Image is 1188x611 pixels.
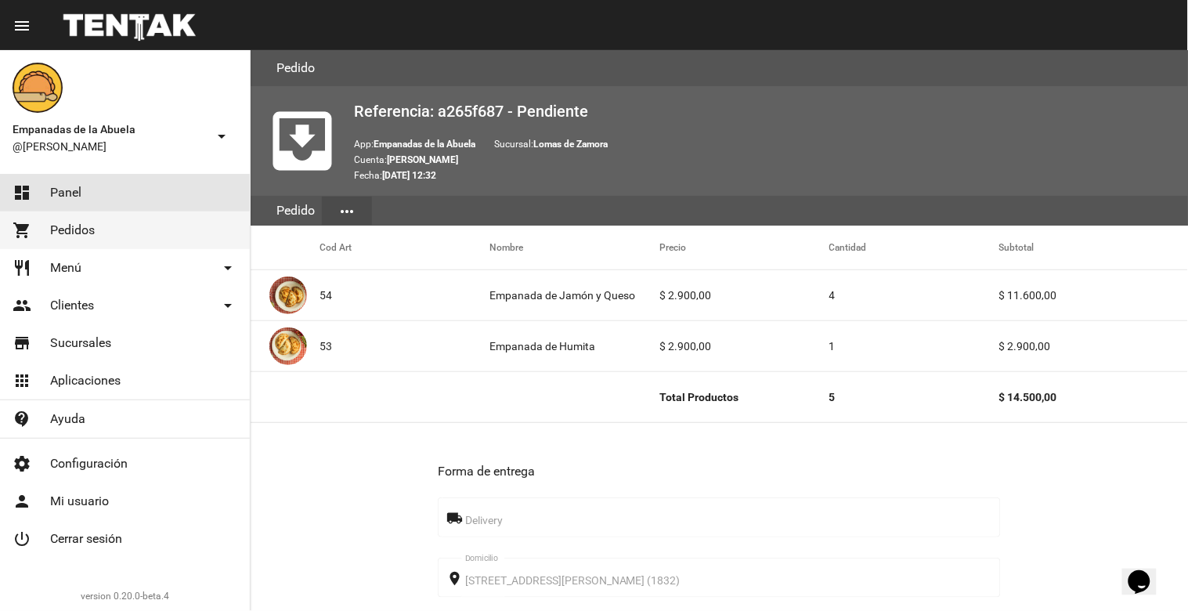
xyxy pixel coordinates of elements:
[218,296,237,315] mat-icon: arrow_drop_down
[13,16,31,35] mat-icon: menu
[50,373,121,389] span: Aplicaciones
[13,221,31,240] mat-icon: shopping_cart
[50,411,85,427] span: Ayuda
[276,57,315,79] h3: Pedido
[269,327,307,365] img: 75ad1656-f1a0-4b68-b603-a72d084c9c4d.jpg
[263,102,341,180] mat-icon: move_to_inbox
[999,321,1188,371] mat-cell: $ 2.900,00
[13,258,31,277] mat-icon: restaurant
[13,139,206,154] span: @[PERSON_NAME]
[446,569,465,588] mat-icon: place
[438,461,1000,483] h3: Forma de entrega
[533,139,608,150] b: Lomas de Zamora
[50,222,95,238] span: Pedidos
[829,372,999,422] mat-cell: 5
[50,185,81,201] span: Panel
[50,260,81,276] span: Menú
[13,63,63,113] img: f0136945-ed32-4f7c-91e3-a375bc4bb2c5.png
[999,372,1188,422] mat-cell: $ 14.500,00
[320,226,489,269] mat-header-cell: Cod Art
[320,270,489,320] mat-cell: 54
[13,120,206,139] span: Empanadas de la Abuela
[659,321,829,371] mat-cell: $ 2.900,00
[829,270,999,320] mat-cell: 4
[382,170,436,181] b: [DATE] 12:32
[374,139,475,150] b: Empanadas de la Abuela
[446,509,465,528] mat-icon: local_shipping
[13,454,31,473] mat-icon: settings
[659,270,829,320] mat-cell: $ 2.900,00
[50,298,94,313] span: Clientes
[354,168,1175,183] p: Fecha:
[354,136,1175,152] p: App: Sucursal:
[50,531,122,547] span: Cerrar sesión
[354,99,1175,124] h2: Referencia: a265f687 - Pendiente
[13,371,31,390] mat-icon: apps
[489,226,659,269] mat-header-cell: Nombre
[829,226,999,269] mat-header-cell: Cantidad
[999,226,1188,269] mat-header-cell: Subtotal
[829,321,999,371] mat-cell: 1
[322,197,372,225] button: Elegir sección
[338,202,356,221] mat-icon: more_horiz
[269,196,322,226] div: Pedido
[13,296,31,315] mat-icon: people
[50,456,128,472] span: Configuración
[50,493,109,509] span: Mi usuario
[13,530,31,548] mat-icon: power_settings_new
[489,287,635,303] div: Empanada de Jamón y Queso
[387,154,458,165] b: [PERSON_NAME]
[13,410,31,428] mat-icon: contact_support
[320,321,489,371] mat-cell: 53
[212,127,231,146] mat-icon: arrow_drop_down
[50,335,111,351] span: Sucursales
[13,588,237,604] div: version 0.20.0-beta.4
[354,152,1175,168] p: Cuenta:
[13,334,31,352] mat-icon: store
[218,258,237,277] mat-icon: arrow_drop_down
[999,270,1188,320] mat-cell: $ 11.600,00
[659,372,829,422] mat-cell: Total Productos
[269,277,307,314] img: 72c15bfb-ac41-4ae4-a4f2-82349035ab42.jpg
[13,492,31,511] mat-icon: person
[1122,548,1172,595] iframe: chat widget
[659,226,829,269] mat-header-cell: Precio
[13,183,31,202] mat-icon: dashboard
[489,338,595,354] div: Empanada de Humita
